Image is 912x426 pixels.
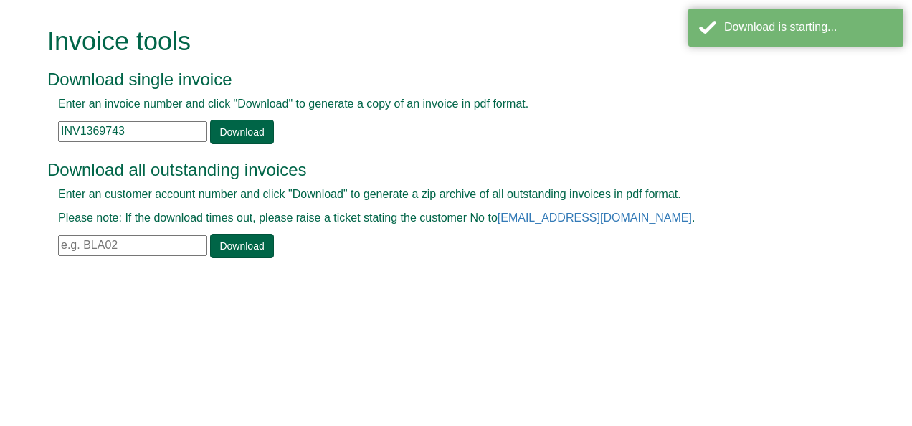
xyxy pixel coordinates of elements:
p: Enter an customer account number and click "Download" to generate a zip archive of all outstandin... [58,186,822,203]
p: Please note: If the download times out, please raise a ticket stating the customer No to . [58,210,822,227]
p: Enter an invoice number and click "Download" to generate a copy of an invoice in pdf format. [58,96,822,113]
h3: Download single invoice [47,70,832,89]
h1: Invoice tools [47,27,832,56]
input: e.g. INV1234 [58,121,207,142]
input: e.g. BLA02 [58,235,207,256]
div: Download is starting... [724,19,893,36]
a: Download [210,120,273,144]
a: [EMAIL_ADDRESS][DOMAIN_NAME] [498,212,692,224]
h3: Download all outstanding invoices [47,161,832,179]
a: Download [210,234,273,258]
